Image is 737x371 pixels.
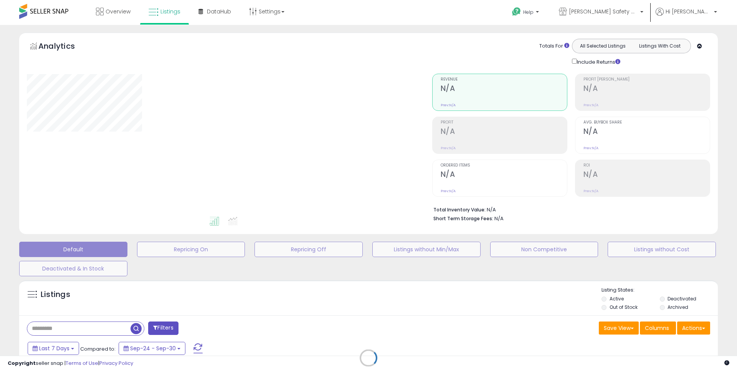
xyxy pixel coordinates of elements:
[8,360,133,367] div: seller snap | |
[494,215,504,222] span: N/A
[583,146,598,150] small: Prev: N/A
[490,242,598,257] button: Non Competitive
[539,43,569,50] div: Totals For
[506,1,547,25] a: Help
[19,242,127,257] button: Default
[569,8,638,15] span: [PERSON_NAME] Safety & Supply
[441,170,567,180] h2: N/A
[441,103,456,107] small: Prev: N/A
[38,41,90,53] h5: Analytics
[583,189,598,193] small: Prev: N/A
[372,242,481,257] button: Listings without Min/Max
[656,8,717,25] a: Hi [PERSON_NAME]
[137,242,245,257] button: Repricing On
[207,8,231,15] span: DataHub
[433,206,486,213] b: Total Inventory Value:
[441,84,567,94] h2: N/A
[441,163,567,168] span: Ordered Items
[433,204,704,214] li: N/A
[160,8,180,15] span: Listings
[441,120,567,125] span: Profit
[512,7,521,16] i: Get Help
[441,127,567,137] h2: N/A
[583,84,710,94] h2: N/A
[254,242,363,257] button: Repricing Off
[566,57,630,66] div: Include Returns
[583,120,710,125] span: Avg. Buybox Share
[523,9,534,15] span: Help
[574,41,631,51] button: All Selected Listings
[583,77,710,82] span: Profit [PERSON_NAME]
[106,8,131,15] span: Overview
[441,146,456,150] small: Prev: N/A
[583,127,710,137] h2: N/A
[631,41,688,51] button: Listings With Cost
[433,215,493,222] b: Short Term Storage Fees:
[583,163,710,168] span: ROI
[8,359,36,367] strong: Copyright
[19,261,127,276] button: Deactivated & In Stock
[583,103,598,107] small: Prev: N/A
[441,189,456,193] small: Prev: N/A
[441,77,567,82] span: Revenue
[608,242,716,257] button: Listings without Cost
[666,8,712,15] span: Hi [PERSON_NAME]
[583,170,710,180] h2: N/A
